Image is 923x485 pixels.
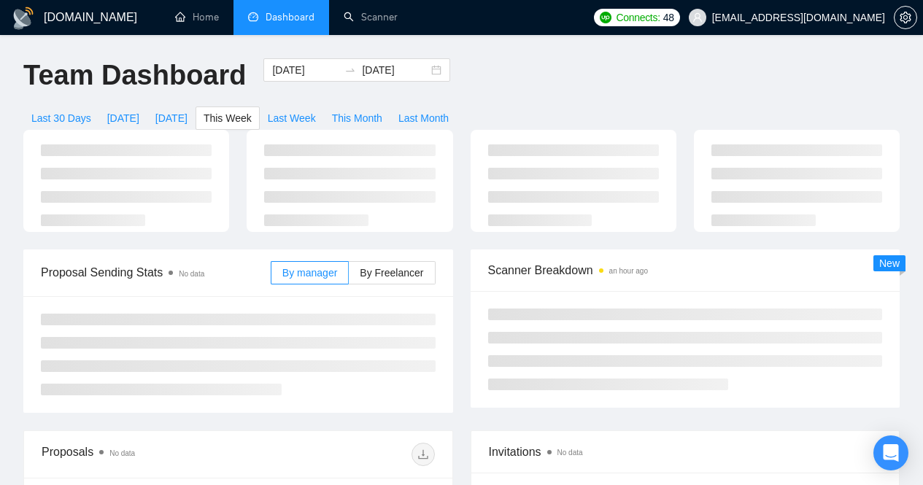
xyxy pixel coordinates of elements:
[692,12,703,23] span: user
[175,11,219,23] a: homeHome
[344,64,356,76] span: swap-right
[41,263,271,282] span: Proposal Sending Stats
[204,110,252,126] span: This Week
[663,9,674,26] span: 48
[398,110,449,126] span: Last Month
[12,7,35,30] img: logo
[324,106,390,130] button: This Month
[616,9,660,26] span: Connects:
[23,58,246,93] h1: Team Dashboard
[344,11,398,23] a: searchScanner
[147,106,196,130] button: [DATE]
[332,110,382,126] span: This Month
[894,6,917,29] button: setting
[362,62,428,78] input: End date
[109,449,135,457] span: No data
[879,257,900,269] span: New
[155,110,188,126] span: [DATE]
[360,267,423,279] span: By Freelancer
[282,267,337,279] span: By manager
[272,62,339,78] input: Start date
[260,106,324,130] button: Last Week
[344,64,356,76] span: to
[873,435,908,470] div: Open Intercom Messenger
[894,12,917,23] a: setting
[266,11,314,23] span: Dashboard
[107,110,139,126] span: [DATE]
[895,12,916,23] span: setting
[23,106,99,130] button: Last 30 Days
[31,110,91,126] span: Last 30 Days
[600,12,611,23] img: upwork-logo.png
[489,443,882,461] span: Invitations
[268,110,316,126] span: Last Week
[557,449,583,457] span: No data
[488,261,883,279] span: Scanner Breakdown
[179,270,204,278] span: No data
[609,267,648,275] time: an hour ago
[42,443,238,466] div: Proposals
[99,106,147,130] button: [DATE]
[390,106,457,130] button: Last Month
[248,12,258,22] span: dashboard
[196,106,260,130] button: This Week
